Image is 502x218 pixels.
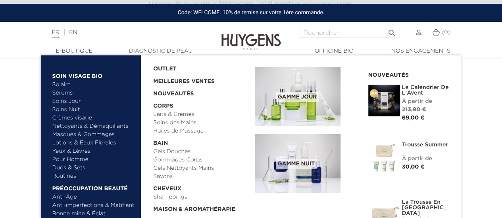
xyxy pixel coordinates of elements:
[368,69,450,79] h2: Nouveautés
[52,201,135,210] a: Anti-imperfections & Matifiant
[52,30,59,38] a: FR
[52,106,128,114] a: Soins Nuit
[52,180,135,193] a: Préoccupation beauté
[153,86,249,98] a: Nouveautés
[153,110,249,119] a: Laits & Crèmes
[402,85,450,96] a: Le Calendrier de L'Avent
[52,139,135,147] a: Lotions & Eaux Florales
[52,193,135,201] a: Anti-Âge
[276,92,319,102] span: Gamme jour
[402,199,450,216] a: La Trousse en [GEOGRAPHIC_DATA]
[52,131,135,139] a: Masques & Gommages
[368,142,400,174] img: Trousse Summer
[402,115,425,121] span: 69,00 €
[276,159,317,169] span: Gamme nuit
[52,122,135,131] a: Nettoyants & Démaquillants
[402,155,450,163] div: À partir de
[153,148,249,156] a: Gels Douches
[255,67,356,126] a: Gamme jour
[402,97,450,106] div: À partir de
[153,181,249,193] a: Cheveux
[294,47,374,55] a: Officine Bio
[52,147,135,155] a: Yeux & Lèvres
[52,81,135,89] a: Solaire
[52,155,135,164] a: Pour Homme
[52,172,135,180] a: Routines
[255,134,356,193] a: Gamme nuit
[402,107,426,112] span: 213,90 €
[221,21,281,51] img: Huygens
[153,156,249,164] a: Gommages Corps
[48,28,203,37] div: |
[153,61,242,73] a: OUTLET
[368,85,400,116] img: Le Calendrier de L'Avent
[299,28,400,38] input: Rechercher
[52,114,135,122] a: Crèmes visage
[381,47,460,55] a: Nos engagements
[52,210,135,218] a: Bonne mine & Éclat
[255,134,340,193] img: routine_nuit_banner.jpg
[153,173,249,181] a: Savons
[153,127,249,135] a: Huiles de Massage
[153,135,249,148] a: Bain
[69,30,77,35] a: EN
[121,47,200,55] a: Diagnostic de peau
[52,68,135,81] a: Soin Visage Bio
[402,164,425,170] span: 30,00 €
[52,89,135,97] a: Sérums
[153,119,249,127] a: Soins des Mains
[52,97,135,106] a: Soins Jour
[52,164,135,172] a: Duos & Sets
[153,164,249,173] a: Gels Nettoyants Mains
[402,142,450,148] a: Trousse Summer
[35,47,114,55] a: E-Boutique
[153,98,249,110] a: Corps
[153,201,249,214] a: Maison & Aromathérapie
[153,73,242,86] a: Meilleures Ventes
[255,67,340,126] img: routine_jour_banner.jpg
[385,25,399,36] button: 
[387,26,397,36] i: 
[153,193,249,201] a: Shampoings
[442,30,450,35] span: (0)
